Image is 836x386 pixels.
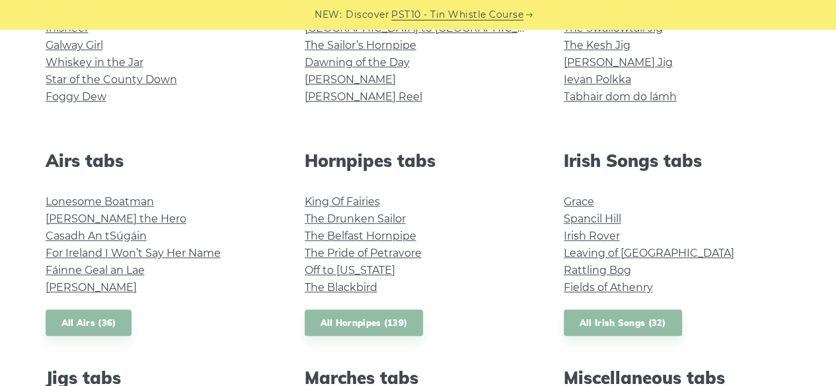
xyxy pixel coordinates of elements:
[305,150,532,171] h2: Hornpipes tabs
[46,150,273,171] h2: Airs tabs
[305,264,395,276] a: Off to [US_STATE]
[564,281,653,294] a: Fields of Athenry
[305,247,422,259] a: The Pride of Petravore
[46,73,177,86] a: Star of the County Down
[564,22,663,34] a: The Swallowtail Jig
[315,7,342,22] span: NEW:
[46,247,221,259] a: For Ireland I Won’t Say Her Name
[564,247,734,259] a: Leaving of [GEOGRAPHIC_DATA]
[46,90,106,103] a: Foggy Dew
[46,309,132,337] a: All Airs (36)
[305,22,549,34] a: [GEOGRAPHIC_DATA] to [GEOGRAPHIC_DATA]
[305,281,377,294] a: The Blackbird
[305,230,416,242] a: The Belfast Hornpipe
[46,230,147,242] a: Casadh An tSúgáin
[391,7,523,22] a: PST10 - Tin Whistle Course
[564,150,791,171] h2: Irish Songs tabs
[346,7,389,22] span: Discover
[305,56,410,69] a: Dawning of the Day
[46,39,103,51] a: Galway Girl
[305,90,422,103] a: [PERSON_NAME] Reel
[46,22,89,34] a: Inisheer
[564,195,594,208] a: Grace
[46,56,143,69] a: Whiskey in the Jar
[564,230,620,242] a: Irish Rover
[564,90,677,103] a: Tabhair dom do lámh
[564,39,630,51] a: The Kesh Jig
[305,195,380,208] a: King Of Fairies
[305,309,424,337] a: All Hornpipes (139)
[564,264,631,276] a: Rattling Bog
[305,73,396,86] a: [PERSON_NAME]
[46,264,145,276] a: Fáinne Geal an Lae
[564,309,682,337] a: All Irish Songs (32)
[46,195,154,208] a: Lonesome Boatman
[305,39,416,51] a: The Sailor’s Hornpipe
[46,281,137,294] a: [PERSON_NAME]
[564,212,621,225] a: Spancil Hill
[305,212,406,225] a: The Drunken Sailor
[564,73,631,86] a: Ievan Polkka
[46,212,186,225] a: [PERSON_NAME] the Hero
[564,56,673,69] a: [PERSON_NAME] Jig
